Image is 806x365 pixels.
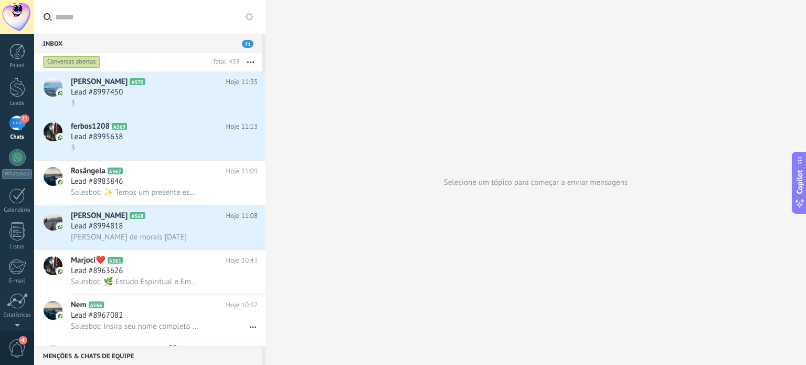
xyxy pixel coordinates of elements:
div: Estatísticas [2,312,33,319]
span: Hoje 10:37 [226,300,258,310]
a: avatariconMarjoci❤️A561Hoje 10:43Lead #8963626Salesbot: 🌿 Estudo Espiritual e Emocional Nome comp... [34,250,266,294]
span: A567 [108,168,123,174]
div: Painel [2,62,33,69]
div: Listas [2,244,33,251]
span: Lead #8983846 [71,176,123,187]
span: A568 [130,212,145,219]
a: avataricon[PERSON_NAME]A570Hoje 11:35Lead #89974503 [34,71,266,116]
span: Salesbot: Insira seu nome completo e sua data de nascimento, assim podemos trazer um estudo espec... [71,321,200,331]
span: ferbos1208 [71,121,110,132]
span: Hoje 10:37 [226,345,258,355]
span: Hoje 11:08 [226,211,258,221]
img: icon [57,134,64,141]
span: [PERSON_NAME] [71,211,128,221]
div: WhatsApp [2,169,32,179]
a: avatariconferbos1208A569Hoje 11:13Lead #89956383 [34,116,266,160]
span: A561 [108,257,123,264]
span: A570 [130,78,145,85]
button: Mais [239,53,262,71]
a: avatariconRosângelaA567Hoje 11:09Lead #8983846Salesbot: ✨ Temos um presente especial pra você! ✨ ... [34,161,266,205]
span: Hoje 11:35 [226,77,258,87]
img: icon [57,312,64,320]
span: Hoje 11:13 [226,121,258,132]
span: Lead #8995638 [71,132,123,142]
div: Chats [2,134,33,141]
span: 4 [19,336,27,345]
span: A566 [89,301,104,308]
div: Conversas abertas [43,56,100,68]
img: icon [57,223,64,231]
div: Inbox [34,34,262,53]
div: E-mail [2,278,33,285]
span: Hoje 10:43 [226,255,258,266]
span: [DEMOGRAPHIC_DATA]:14:6:❤️ [71,345,177,355]
span: Lead #8963626 [71,266,123,276]
span: [PERSON_NAME] [71,77,128,87]
img: icon [57,179,64,186]
span: 3 [71,98,75,108]
a: avataricon[PERSON_NAME]A568Hoje 11:08Lead #8994818[PERSON_NAME] de morais [DATE] [34,205,266,249]
div: Menções & Chats de equipe [34,346,262,365]
div: Total: 433 [208,57,239,67]
span: 3 [71,143,75,153]
div: Leads [2,100,33,107]
span: 71 [20,114,29,123]
span: 71 [242,40,253,48]
div: Calendário [2,207,33,214]
a: avatariconNemA566Hoje 10:37Lead #8967082Salesbot: Insira seu nome completo e sua data de nascimen... [34,295,266,339]
span: Salesbot: ✨ Temos um presente especial pra você! ✨ [PERSON_NAME] aqui seu nome completo e sua dat... [71,187,200,197]
span: Hoje 11:09 [226,166,258,176]
img: icon [57,89,64,97]
span: Nem [71,300,87,310]
span: [PERSON_NAME] de morais [DATE] [71,232,187,242]
img: icon [57,268,64,275]
span: Marjoci❤️ [71,255,105,266]
span: A569 [112,123,127,130]
span: Lead #8994818 [71,221,123,232]
span: Lead #8967082 [71,310,123,321]
span: Lead #8997450 [71,87,123,98]
span: Salesbot: 🌿 Estudo Espiritual e Emocional Nome completo: [PERSON_NAME] Data de nascimento: [DEMOG... [71,277,200,287]
span: Rosângela [71,166,105,176]
span: Copilot [794,170,805,194]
